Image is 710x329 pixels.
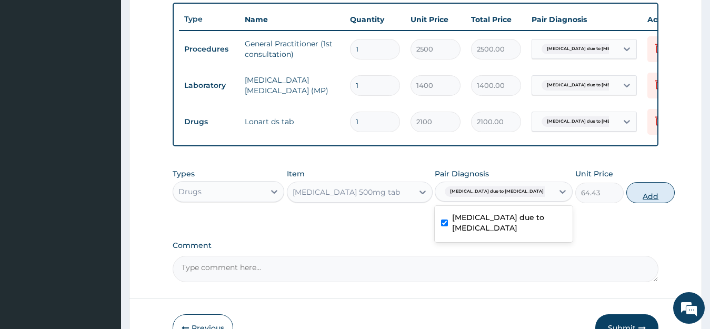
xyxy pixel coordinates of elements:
span: [MEDICAL_DATA] due to [MEDICAL_DATA] oval... [542,80,659,91]
span: [MEDICAL_DATA] due to [MEDICAL_DATA] oval... [542,44,659,54]
label: Types [173,170,195,178]
div: Drugs [178,186,202,197]
td: Drugs [179,112,239,132]
label: Comment [173,241,659,250]
label: Unit Price [575,168,613,179]
div: [MEDICAL_DATA] 500mg tab [293,187,400,197]
div: Chat with us now [55,59,177,73]
span: [MEDICAL_DATA] due to [MEDICAL_DATA] oval... [445,186,562,197]
label: Pair Diagnosis [435,168,489,179]
td: Procedures [179,39,239,59]
button: Add [626,182,675,203]
td: Laboratory [179,76,239,95]
th: Actions [642,9,695,30]
img: d_794563401_company_1708531726252_794563401 [19,53,43,79]
th: Name [239,9,345,30]
th: Quantity [345,9,405,30]
span: We're online! [61,98,145,204]
label: [MEDICAL_DATA] due to [MEDICAL_DATA] [452,212,566,233]
textarea: Type your message and hit 'Enter' [5,218,201,255]
th: Type [179,9,239,29]
th: Total Price [466,9,526,30]
td: Lonart ds tab [239,111,345,132]
div: Minimize live chat window [173,5,198,31]
th: Unit Price [405,9,466,30]
td: General Practitioner (1st consultation) [239,33,345,65]
label: Item [287,168,305,179]
th: Pair Diagnosis [526,9,642,30]
td: [MEDICAL_DATA] [MEDICAL_DATA] (MP) [239,69,345,101]
span: [MEDICAL_DATA] due to [MEDICAL_DATA] oval... [542,116,659,127]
